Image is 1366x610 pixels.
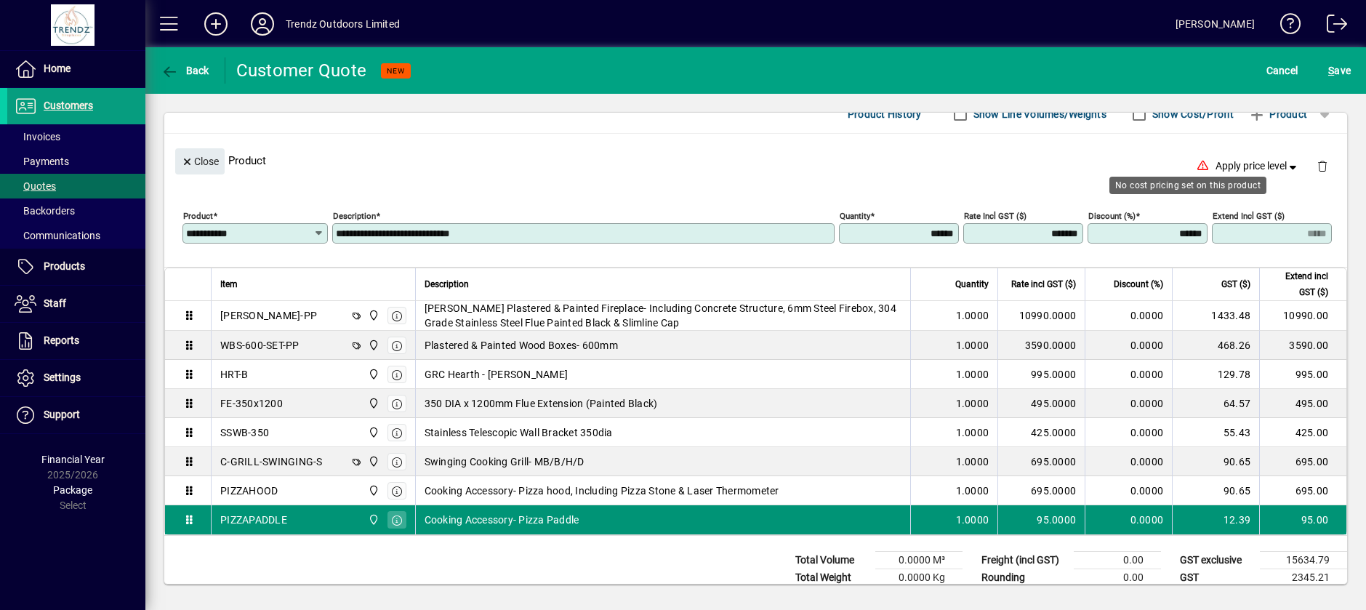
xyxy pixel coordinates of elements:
[44,260,85,272] span: Products
[875,552,963,569] td: 0.0000 M³
[1074,569,1161,587] td: 0.00
[44,63,71,74] span: Home
[15,131,60,143] span: Invoices
[1269,3,1301,50] a: Knowledge Base
[181,150,219,174] span: Close
[956,513,989,527] span: 1.0000
[956,483,989,498] span: 1.0000
[1248,103,1307,126] span: Product
[53,484,92,496] span: Package
[1260,552,1347,569] td: 15634.79
[1007,513,1076,527] div: 95.0000
[1088,211,1136,221] mat-label: Discount (%)
[1007,454,1076,469] div: 695.0000
[1085,505,1172,534] td: 0.0000
[164,134,1347,187] div: Product
[1172,360,1259,389] td: 129.78
[236,59,367,82] div: Customer Quote
[1259,418,1346,447] td: 425.00
[425,454,584,469] span: Swinging Cooking Grill- MB/B/H/D
[1114,276,1163,292] span: Discount (%)
[1325,57,1354,84] button: Save
[425,513,579,527] span: Cooking Accessory- Pizza Paddle
[1149,107,1234,121] label: Show Cost/Profit
[1085,389,1172,418] td: 0.0000
[425,367,569,382] span: GRC Hearth - [PERSON_NAME]
[220,425,269,440] div: SSWB-350
[1259,447,1346,476] td: 695.00
[1007,308,1076,323] div: 10990.0000
[425,425,613,440] span: Stainless Telescopic Wall Bracket 350dia
[425,276,469,292] span: Description
[364,425,381,441] span: New Plymouth
[44,100,93,111] span: Customers
[1173,569,1260,587] td: GST
[220,454,323,469] div: C-GRILL-SWINGING-S
[44,297,66,309] span: Staff
[974,552,1074,569] td: Freight (incl GST)
[7,174,145,198] a: Quotes
[1260,569,1347,587] td: 2345.21
[1259,301,1346,331] td: 10990.00
[1259,331,1346,360] td: 3590.00
[364,337,381,353] span: New Plymouth
[1085,331,1172,360] td: 0.0000
[971,107,1106,121] label: Show Line Volumes/Weights
[145,57,225,84] app-page-header-button: Back
[1259,476,1346,505] td: 695.00
[974,569,1074,587] td: Rounding
[7,149,145,174] a: Payments
[220,338,300,353] div: WBS-600-SET-PP
[425,483,779,498] span: Cooking Accessory- Pizza hood, Including Pizza Stone & Laser Thermometer
[193,11,239,37] button: Add
[1085,447,1172,476] td: 0.0000
[425,396,658,411] span: 350 DIA x 1200mm Flue Extension (Painted Black)
[44,372,81,383] span: Settings
[848,103,922,126] span: Product History
[956,367,989,382] span: 1.0000
[220,483,278,498] div: PIZZAHOOD
[7,223,145,248] a: Communications
[364,454,381,470] span: New Plymouth
[1007,367,1076,382] div: 995.0000
[964,211,1026,221] mat-label: Rate incl GST ($)
[425,338,618,353] span: Plastered & Painted Wood Boxes- 600mm
[7,249,145,285] a: Products
[1172,331,1259,360] td: 468.26
[7,323,145,359] a: Reports
[956,396,989,411] span: 1.0000
[1011,276,1076,292] span: Rate incl GST ($)
[956,338,989,353] span: 1.0000
[1176,12,1255,36] div: [PERSON_NAME]
[1221,276,1250,292] span: GST ($)
[286,12,400,36] div: Trendz Outdoors Limited
[239,11,286,37] button: Profile
[161,65,209,76] span: Back
[15,180,56,192] span: Quotes
[7,397,145,433] a: Support
[1216,158,1300,174] span: Apply price level
[7,286,145,322] a: Staff
[183,211,213,221] mat-label: Product
[956,425,989,440] span: 1.0000
[955,276,989,292] span: Quantity
[1109,177,1266,194] div: No cost pricing set on this product
[842,101,928,127] button: Product History
[1007,483,1076,498] div: 695.0000
[175,148,225,174] button: Close
[1172,505,1259,534] td: 12.39
[1007,396,1076,411] div: 495.0000
[1172,418,1259,447] td: 55.43
[41,454,105,465] span: Financial Year
[1305,148,1340,183] button: Delete
[15,205,75,217] span: Backorders
[333,211,376,221] mat-label: Description
[7,360,145,396] a: Settings
[364,308,381,324] span: New Plymouth
[1173,552,1260,569] td: GST exclusive
[364,483,381,499] span: New Plymouth
[1074,552,1161,569] td: 0.00
[15,156,69,167] span: Payments
[1328,59,1351,82] span: ave
[220,367,248,382] div: HRT-B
